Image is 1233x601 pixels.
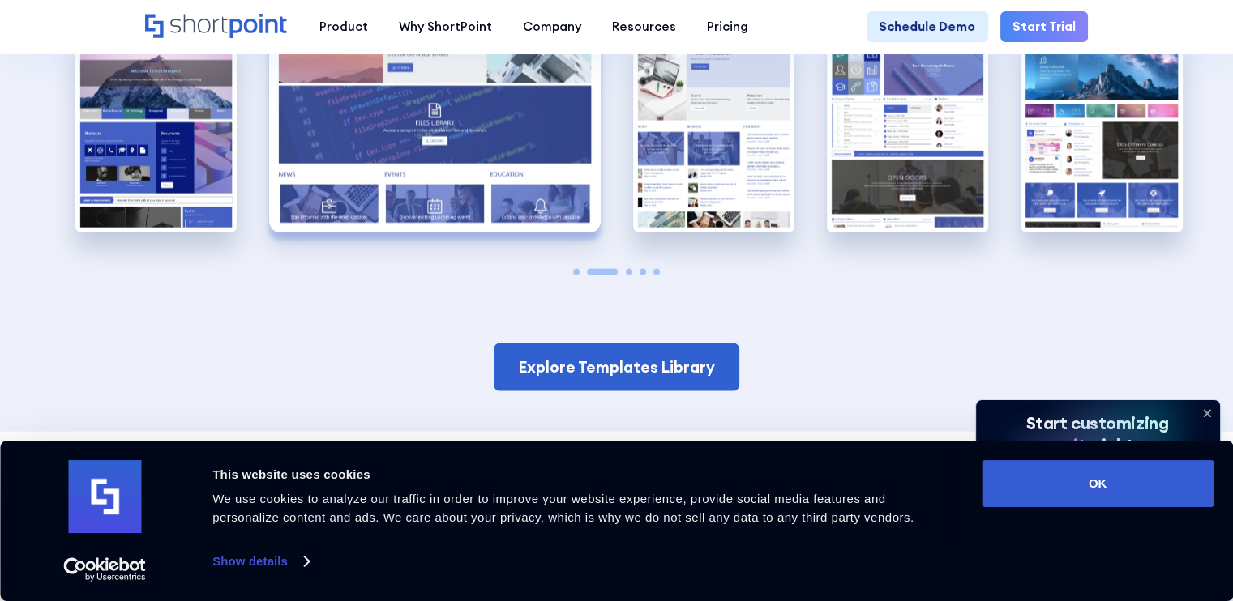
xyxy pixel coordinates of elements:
[145,14,289,40] a: Home
[653,269,660,275] span: Go to slide 5
[633,34,794,232] div: 3 / 5
[75,34,237,232] img: Best SharePoint Site Designs
[691,11,764,42] a: Pricing
[626,269,632,275] span: Go to slide 3
[523,18,581,36] div: Company
[212,492,914,524] span: We use cookies to analyze our traffic in order to improve your website experience, provide social...
[707,18,748,36] div: Pricing
[640,269,646,275] span: Go to slide 4
[587,269,618,275] span: Go to slide 2
[212,465,945,484] div: This website uses cookies
[304,11,383,42] a: Product
[573,269,580,275] span: Go to slide 1
[383,11,507,42] a: Why ShortPoint
[982,460,1214,507] button: OK
[1000,11,1088,42] a: Start Trial
[867,11,987,42] a: Schedule Demo
[1021,34,1182,232] div: 5 / 5
[34,557,176,582] a: Usercentrics Cookiebot - opens in a new window
[1021,34,1182,232] img: Best SharePoint Intranet Site Designs
[319,18,368,36] div: Product
[399,18,492,36] div: Why ShortPoint
[827,34,988,232] div: 4 / 5
[212,549,308,573] a: Show details
[68,460,141,533] img: logo
[827,34,988,232] img: Best SharePoint Intranet Examples
[633,34,794,232] img: Best SharePoint Designs
[75,34,237,232] div: 1 / 5
[597,11,691,42] a: Resources
[612,18,676,36] div: Resources
[507,11,597,42] a: Company
[494,343,739,391] a: Explore Templates Library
